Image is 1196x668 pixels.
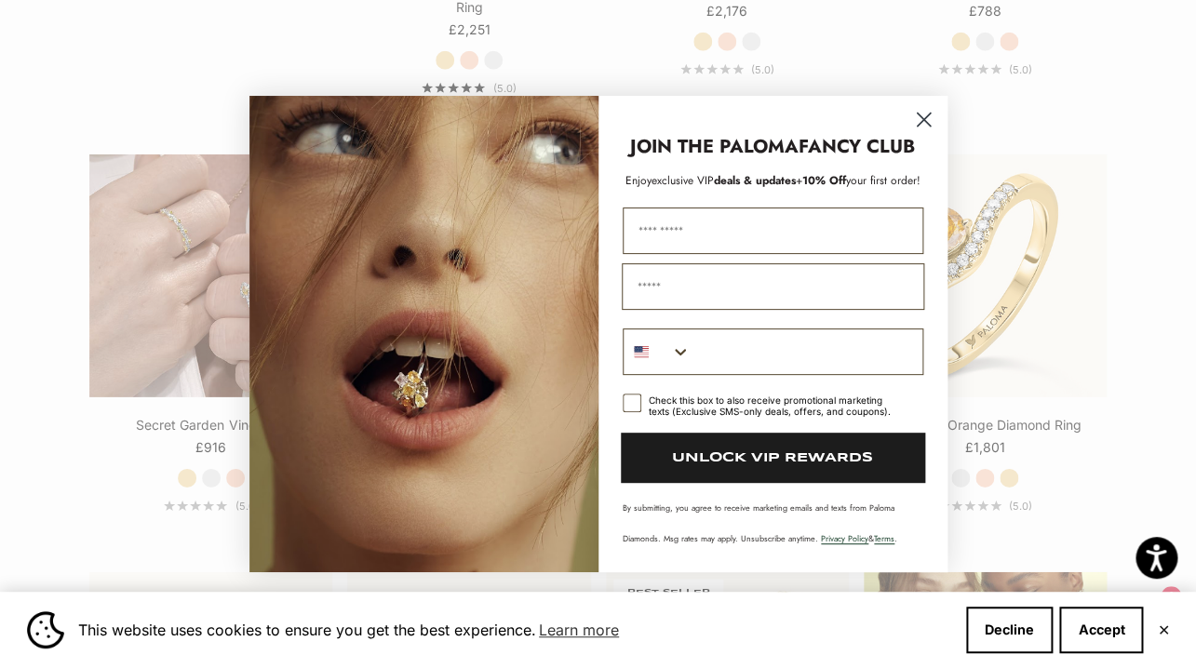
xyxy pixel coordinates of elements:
img: Cookie banner [27,611,64,648]
a: Privacy Policy [821,532,868,544]
span: + your first order! [796,172,921,189]
p: By submitting, you agree to receive marketing emails and texts from Paloma Diamonds. Msg rates ma... [623,501,923,544]
span: 10% Off [802,172,846,189]
button: Close [1157,624,1169,635]
button: Accept [1059,607,1143,653]
strong: JOIN THE PALOMA [630,133,799,160]
a: Terms [874,532,894,544]
input: First Name [623,207,923,254]
img: United States [634,344,649,359]
span: deals & updates [652,172,796,189]
button: Decline [966,607,1053,653]
input: Email [622,263,924,310]
span: Enjoy [625,172,652,189]
a: Learn more [536,616,622,644]
button: Close dialog [907,103,940,136]
div: Check this box to also receive promotional marketing texts (Exclusive SMS-only deals, offers, and... [649,394,901,417]
img: Loading... [249,96,598,572]
button: UNLOCK VIP REWARDS [621,433,925,483]
span: & . [821,532,897,544]
span: This website uses cookies to ensure you get the best experience. [78,616,951,644]
span: exclusive VIP [652,172,714,189]
button: Search Countries [624,329,691,374]
strong: FANCY CLUB [799,133,915,160]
